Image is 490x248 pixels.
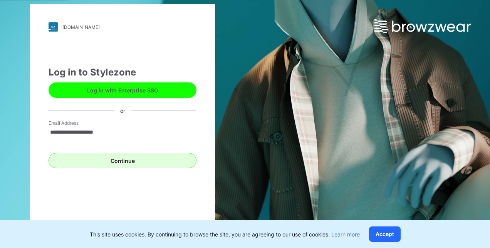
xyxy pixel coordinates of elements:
button: Log in with Enterprise SSO [49,82,196,98]
img: stylezone-logo.562084cfcfab977791bfbf7441f1a819.svg [49,22,58,32]
a: Learn more [331,231,360,238]
a: [DOMAIN_NAME] [49,22,196,32]
div: or [114,106,131,114]
img: browzwear-logo.e42bd6dac1945053ebaf764b6aa21510.svg [374,19,471,33]
label: Email Address [49,120,102,127]
button: Continue [49,153,196,168]
p: This site uses cookies. By continuing to browse the site, you are agreeing to our use of cookies. [90,230,360,238]
div: Log in to Stylezone [49,65,196,79]
div: [DOMAIN_NAME] [62,24,100,30]
button: Accept [369,226,401,242]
